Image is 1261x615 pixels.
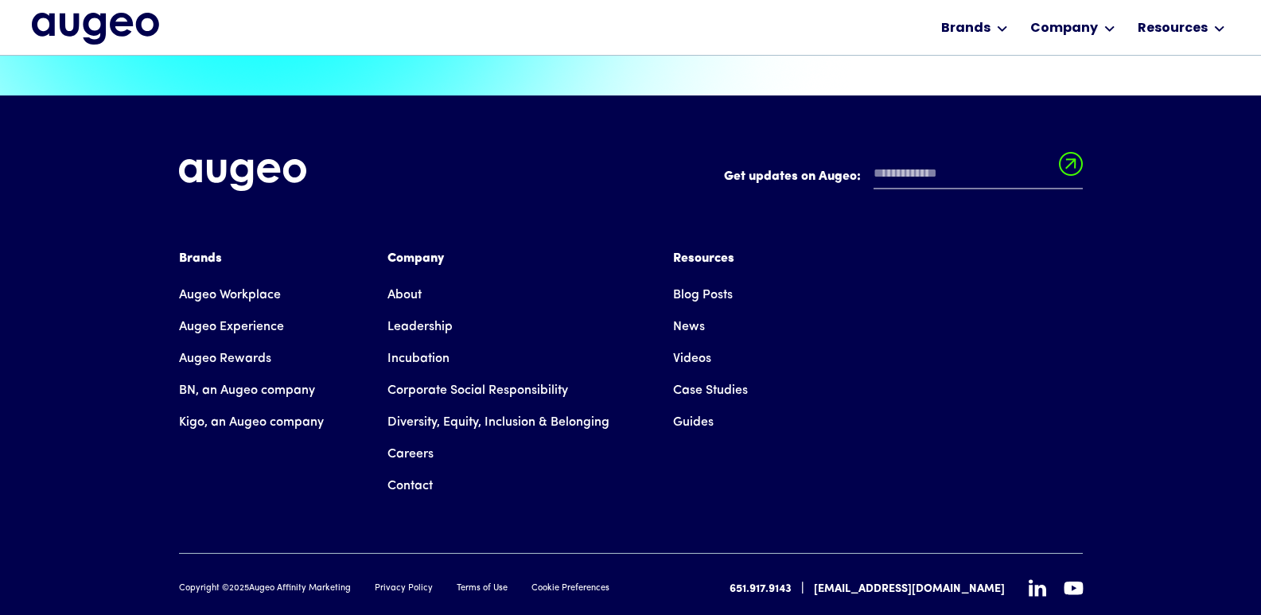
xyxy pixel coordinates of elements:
[941,19,991,38] div: Brands
[673,343,711,375] a: Videos
[375,582,433,596] a: Privacy Policy
[730,581,792,597] a: 651.917.9143
[179,343,271,375] a: Augeo Rewards
[724,159,1083,197] form: Email Form
[673,407,714,438] a: Guides
[179,279,281,311] a: Augeo Workplace
[387,311,453,343] a: Leadership
[1138,19,1208,38] div: Resources
[673,279,733,311] a: Blog Posts
[179,407,324,438] a: Kigo, an Augeo company
[179,159,306,192] img: Augeo's full logo in white.
[387,249,609,268] div: Company
[387,375,568,407] a: Corporate Social Responsibility
[387,343,450,375] a: Incubation
[387,470,433,502] a: Contact
[179,311,284,343] a: Augeo Experience
[179,249,324,268] div: Brands
[32,13,159,46] a: home
[179,375,315,407] a: BN, an Augeo company
[801,579,804,598] div: |
[1059,152,1083,185] input: Submit
[457,582,508,596] a: Terms of Use
[387,407,609,438] a: Diversity, Equity, Inclusion & Belonging
[724,167,861,186] label: Get updates on Augeo:
[387,438,434,470] a: Careers
[673,249,748,268] div: Resources
[531,582,609,596] a: Cookie Preferences
[229,584,249,593] span: 2025
[387,279,422,311] a: About
[814,581,1005,597] a: [EMAIL_ADDRESS][DOMAIN_NAME]
[179,582,351,596] div: Copyright © Augeo Affinity Marketing
[673,311,705,343] a: News
[1030,19,1098,38] div: Company
[673,375,748,407] a: Case Studies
